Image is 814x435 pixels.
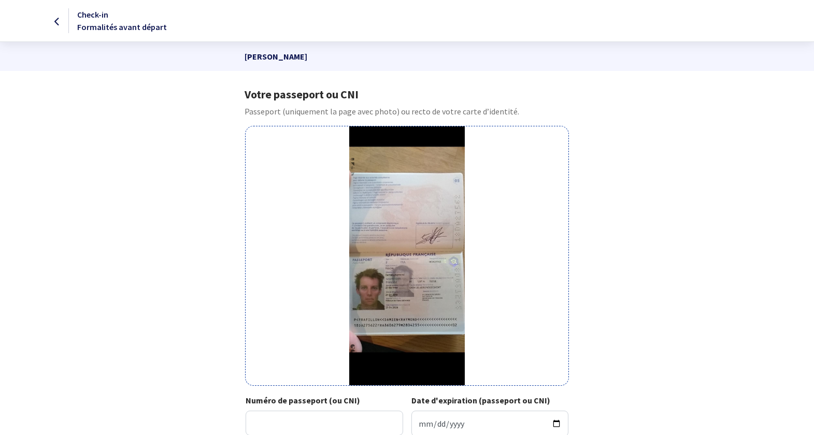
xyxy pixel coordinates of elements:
p: Passeport (uniquement la page avec photo) ou recto de votre carte d’identité. [245,105,569,118]
img: fillon-damien.jpeg [349,126,465,385]
span: Check-in Formalités avant départ [77,9,167,32]
strong: Numéro de passeport (ou CNI) [246,395,360,405]
h1: Votre passeport ou CNI [245,88,569,101]
strong: Date d'expiration (passeport ou CNI) [411,395,550,405]
p: [PERSON_NAME] [245,42,569,71]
